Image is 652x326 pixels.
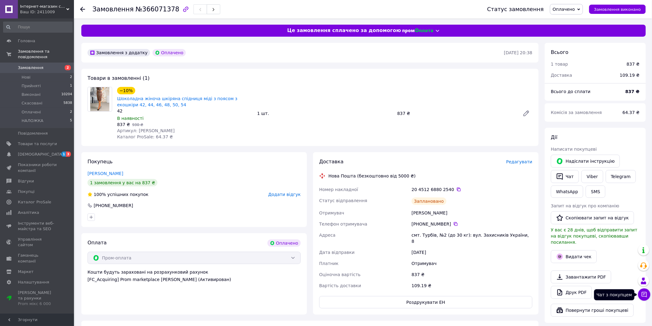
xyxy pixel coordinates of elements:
[395,109,518,118] div: 837 ₴
[268,192,301,197] span: Додати відгук
[594,7,641,12] span: Замовлення виконано
[319,210,344,215] span: Отримувач
[623,110,640,115] span: 64.37 ₴
[18,65,43,71] span: Замовлення
[410,258,534,269] div: Отримувач
[3,22,73,33] input: Пошук
[551,134,557,140] span: Дії
[18,199,51,205] span: Каталог ProSale
[551,185,583,198] a: WhatsApp
[22,75,31,80] span: Нові
[90,87,109,111] img: Шоколадна жіноча шкіряна спідниця міді з поясом з екошкіри 42, 44, 46, 48, 50, 54
[504,50,532,55] time: [DATE] 20:38
[255,109,395,118] div: 1 шт.
[117,134,173,139] span: Каталог ProSale: 64.37 ₴
[319,222,367,226] span: Телефон отримувача
[319,272,361,277] span: Оціночна вартість
[18,131,48,136] span: Повідомлення
[117,128,175,133] span: Артикул: [PERSON_NAME]
[327,173,417,179] div: Нова Пошта (безкоштовно від 5000 ₴)
[70,75,72,80] span: 2
[551,250,597,263] button: Видати чек
[22,118,43,124] span: НАЛОЖКА
[18,162,57,173] span: Показники роботи компанії
[136,6,179,13] span: №366071378
[551,203,619,208] span: Запит на відгук про компанію
[20,9,74,15] div: Ваш ID: 2411009
[117,96,237,107] a: Шоколадна жіноча шкіряна спідниця міді з поясом з екошкіри 42, 44, 46, 48, 50, 54
[61,92,72,97] span: 10204
[551,155,620,168] button: Надіслати інструкцію
[551,271,611,283] a: Завантажити PDF
[551,110,602,115] span: Комісія за замовлення
[410,247,534,258] div: [DATE]
[520,107,532,120] a: Редагувати
[287,27,401,34] span: Це замовлення сплачено за допомогою
[551,170,579,183] button: Чат
[18,221,57,232] span: Інструменти веб-майстра та SEO
[18,178,34,184] span: Відгуки
[581,170,603,183] a: Viber
[551,227,638,245] span: У вас є 28 днів, щоб відправити запит на відгук покупцеві, скопіювавши посилання.
[319,233,336,238] span: Адреса
[551,49,568,55] span: Всього
[410,269,534,280] div: 837 ₴
[319,187,358,192] span: Номер накладної
[70,83,72,89] span: 1
[70,118,72,124] span: 5
[589,5,646,14] button: Замовлення виконано
[410,230,534,247] div: смт. Турбів, №2 (до 30 кг): вул. Захисників України, 8
[92,6,134,13] span: Замовлення
[626,89,640,94] b: 837 ₴
[88,191,149,198] div: успішних покупок
[319,159,344,165] span: Доставка
[88,159,113,165] span: Покупець
[22,83,41,89] span: Прийняті
[616,68,643,82] div: 109.19 ₴
[61,152,66,157] span: 1
[117,122,130,127] span: 837 ₴
[551,89,591,94] span: Всього до сплати
[18,301,57,307] div: Prom мікс 6 000
[153,49,186,56] div: Оплачено
[319,283,361,288] span: Вартість доставки
[551,286,592,299] a: Друк PDF
[70,109,72,115] span: 2
[88,179,157,186] div: 1 замовлення у вас на 837 ₴
[117,116,144,121] span: В наявності
[18,290,57,307] span: [PERSON_NAME] та рахунки
[551,62,568,67] span: 1 товар
[88,240,107,246] span: Оплата
[267,239,301,247] div: Оплачено
[319,261,339,266] span: Платник
[319,250,355,255] span: Дата відправки
[22,109,41,115] span: Оплачені
[319,198,367,203] span: Статус відправлення
[18,210,39,215] span: Аналітика
[638,288,650,301] button: Чат з покупцем
[117,108,252,114] div: 42
[80,6,85,12] div: Повернутися назад
[88,171,123,176] a: [PERSON_NAME]
[88,276,301,283] div: [FC_Acquiring] Prom marketplace [PERSON_NAME] (Активирован)
[132,123,143,127] span: 930 ₴
[20,4,66,9] span: Інтернет-магазин стильного одягу "Бірюза"
[606,170,636,183] a: Telegram
[594,289,634,300] div: Чат з покупцем
[93,202,134,209] div: [PHONE_NUMBER]
[586,185,605,198] button: SMS
[22,92,41,97] span: Виконані
[18,189,35,194] span: Покупці
[63,100,72,106] span: 5838
[117,87,135,94] div: −10%
[551,304,634,317] button: Повернути гроші покупцеві
[18,253,57,264] span: Гаманець компанії
[18,152,63,157] span: [DEMOGRAPHIC_DATA]
[412,198,446,205] div: Заплановано
[410,280,534,291] div: 109.19 ₴
[553,7,575,12] span: Оплачено
[66,152,71,157] span: 3
[88,269,301,283] div: Кошти будуть зараховані на розрахунковий рахунок
[94,192,106,197] span: 100%
[551,211,634,224] button: Скопіювати запит на відгук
